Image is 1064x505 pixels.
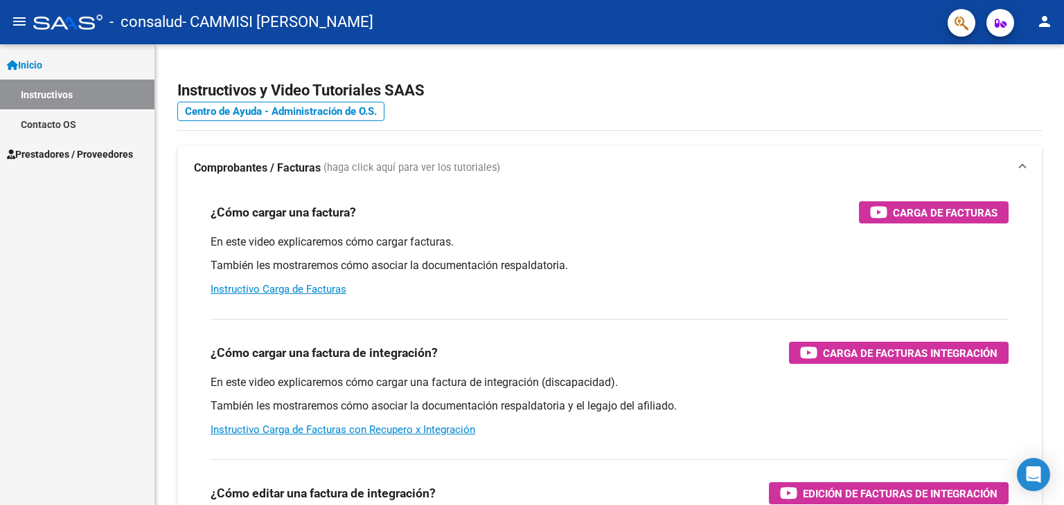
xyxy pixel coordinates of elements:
[211,484,436,503] h3: ¿Cómo editar una factura de integración?
[211,283,346,295] a: Instructivo Carga de Facturas
[177,102,384,121] a: Centro de Ayuda - Administración de O.S.
[211,258,1009,273] p: También les mostraremos cómo asociar la documentación respaldatoria.
[211,423,475,436] a: Instructivo Carga de Facturas con Recupero x Integración
[323,160,500,176] span: (haga click aquí para ver los tutoriales)
[211,235,1009,250] p: En este video explicaremos cómo cargar facturas.
[1017,458,1050,491] div: Open Intercom Messenger
[7,147,133,162] span: Prestadores / Proveedores
[769,482,1009,504] button: Edición de Facturas de integración
[789,342,1009,364] button: Carga de Facturas Integración
[211,343,438,362] h3: ¿Cómo cargar una factura de integración?
[823,345,997,362] span: Carga de Facturas Integración
[7,57,42,73] span: Inicio
[859,201,1009,223] button: Carga de Facturas
[109,7,182,37] span: - consalud
[11,13,28,30] mat-icon: menu
[211,375,1009,390] p: En este video explicaremos cómo cargar una factura de integración (discapacidad).
[211,203,356,222] h3: ¿Cómo cargar una factura?
[893,204,997,221] span: Carga de Facturas
[177,146,1042,190] mat-expansion-panel-header: Comprobantes / Facturas (haga click aquí para ver los tutoriales)
[211,398,1009,414] p: También les mostraremos cómo asociar la documentación respaldatoria y el legajo del afiliado.
[803,485,997,502] span: Edición de Facturas de integración
[194,160,321,176] strong: Comprobantes / Facturas
[1036,13,1053,30] mat-icon: person
[182,7,373,37] span: - CAMMISI [PERSON_NAME]
[177,77,1042,104] h2: Instructivos y Video Tutoriales SAAS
